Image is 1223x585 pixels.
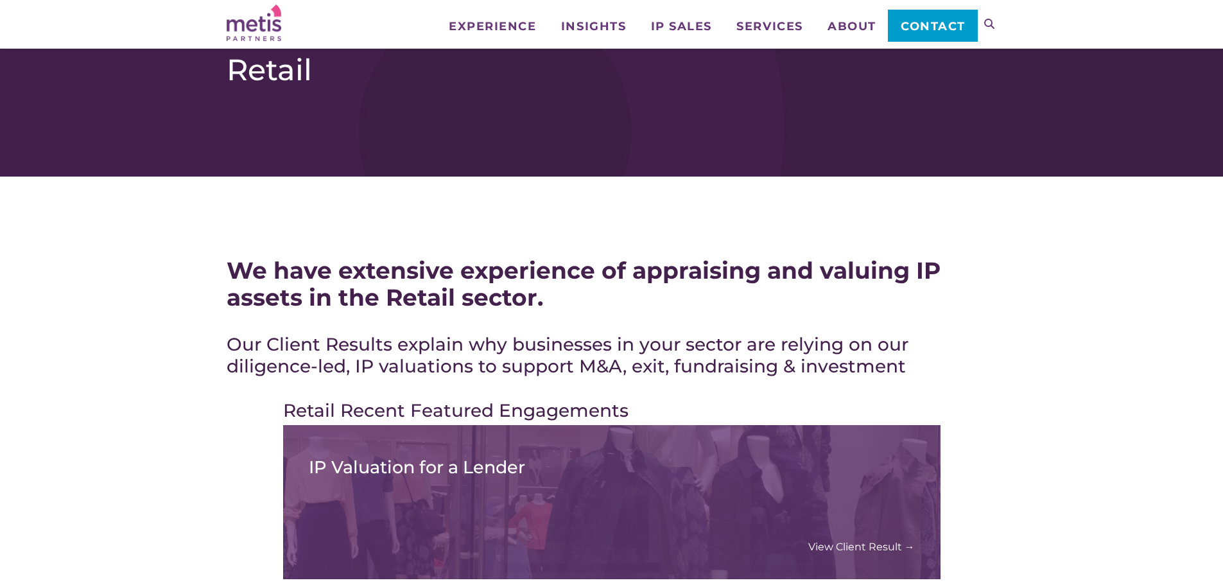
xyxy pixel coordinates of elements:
[227,333,997,377] h3: Our Client Results explain why businesses in your sector are relying on our diligence-led, IP val...
[227,52,997,88] h1: Retail
[888,10,977,42] a: Contact
[901,21,966,32] span: Contact
[808,540,915,554] a: View Client Result →
[309,457,915,478] h3: IP Valuation for a Lender
[651,21,712,32] span: IP Sales
[449,21,536,32] span: Experience
[828,21,876,32] span: About
[561,21,626,32] span: Insights
[736,21,802,32] span: Services
[227,256,941,311] strong: We have extensive experience of appraising and valuing IP assets in the Retail sector.
[283,399,941,421] div: Retail Recent Featured Engagements
[227,4,281,41] img: Metis Partners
